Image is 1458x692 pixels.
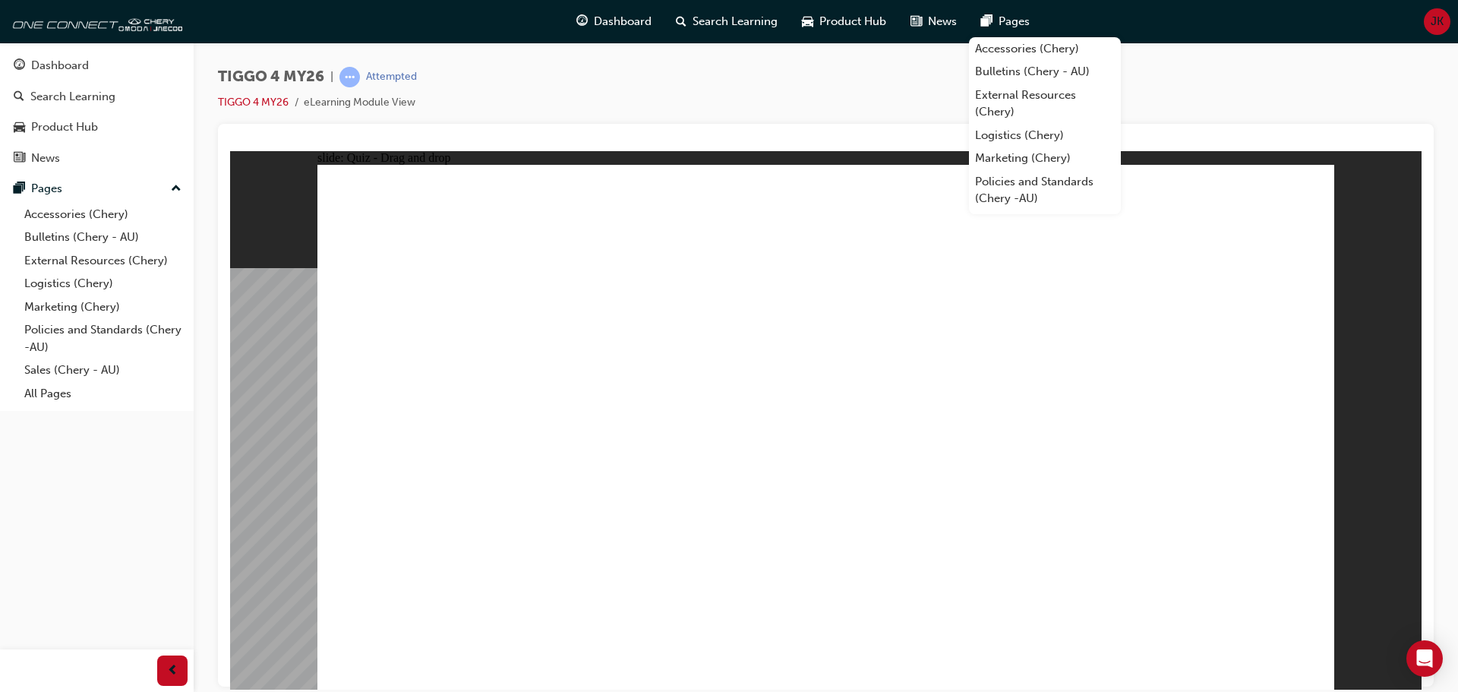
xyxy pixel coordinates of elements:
span: JK [1431,13,1444,30]
img: oneconnect [8,6,182,36]
div: News [31,150,60,167]
a: car-iconProduct Hub [790,6,898,37]
a: Logistics (Chery) [969,124,1121,147]
span: up-icon [171,179,181,199]
span: search-icon [676,12,686,31]
div: Search Learning [30,88,115,106]
span: prev-icon [167,662,178,681]
div: Pages [31,180,62,197]
a: Logistics (Chery) [18,272,188,295]
span: news-icon [910,12,922,31]
a: News [6,144,188,172]
span: learningRecordVerb_ATTEMPT-icon [339,67,360,87]
span: Search Learning [693,13,778,30]
span: Dashboard [594,13,652,30]
span: car-icon [802,12,813,31]
a: guage-iconDashboard [564,6,664,37]
a: Search Learning [6,83,188,111]
a: Accessories (Chery) [969,37,1121,61]
a: Marketing (Chery) [18,295,188,319]
a: search-iconSearch Learning [664,6,790,37]
a: news-iconNews [898,6,969,37]
span: Pages [999,13,1030,30]
a: Sales (Chery - AU) [18,359,188,382]
span: News [928,13,957,30]
button: JK [1424,8,1450,35]
div: Open Intercom Messenger [1406,640,1443,677]
a: Product Hub [6,113,188,141]
span: TIGGO 4 MY26 [218,68,324,86]
a: pages-iconPages [969,6,1042,37]
span: guage-icon [14,59,25,73]
a: TIGGO 4 MY26 [218,96,289,109]
a: Bulletins (Chery - AU) [18,226,188,249]
a: External Resources (Chery) [18,249,188,273]
li: eLearning Module View [304,94,415,112]
a: Sales (Chery - AU) [969,210,1121,234]
span: guage-icon [576,12,588,31]
a: Policies and Standards (Chery -AU) [18,318,188,359]
div: Dashboard [31,57,89,74]
span: car-icon [14,121,25,134]
a: Dashboard [6,52,188,80]
a: External Resources (Chery) [969,84,1121,124]
a: Marketing (Chery) [969,147,1121,170]
button: DashboardSearch LearningProduct HubNews [6,49,188,175]
a: Policies and Standards (Chery -AU) [969,170,1121,210]
a: Bulletins (Chery - AU) [969,60,1121,84]
a: Accessories (Chery) [18,203,188,226]
button: Pages [6,175,188,203]
div: Product Hub [31,118,98,136]
div: Attempted [366,70,417,84]
span: news-icon [14,152,25,166]
a: All Pages [18,382,188,406]
span: | [330,68,333,86]
span: pages-icon [14,182,25,196]
span: search-icon [14,90,24,104]
span: pages-icon [981,12,993,31]
span: Product Hub [819,13,886,30]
